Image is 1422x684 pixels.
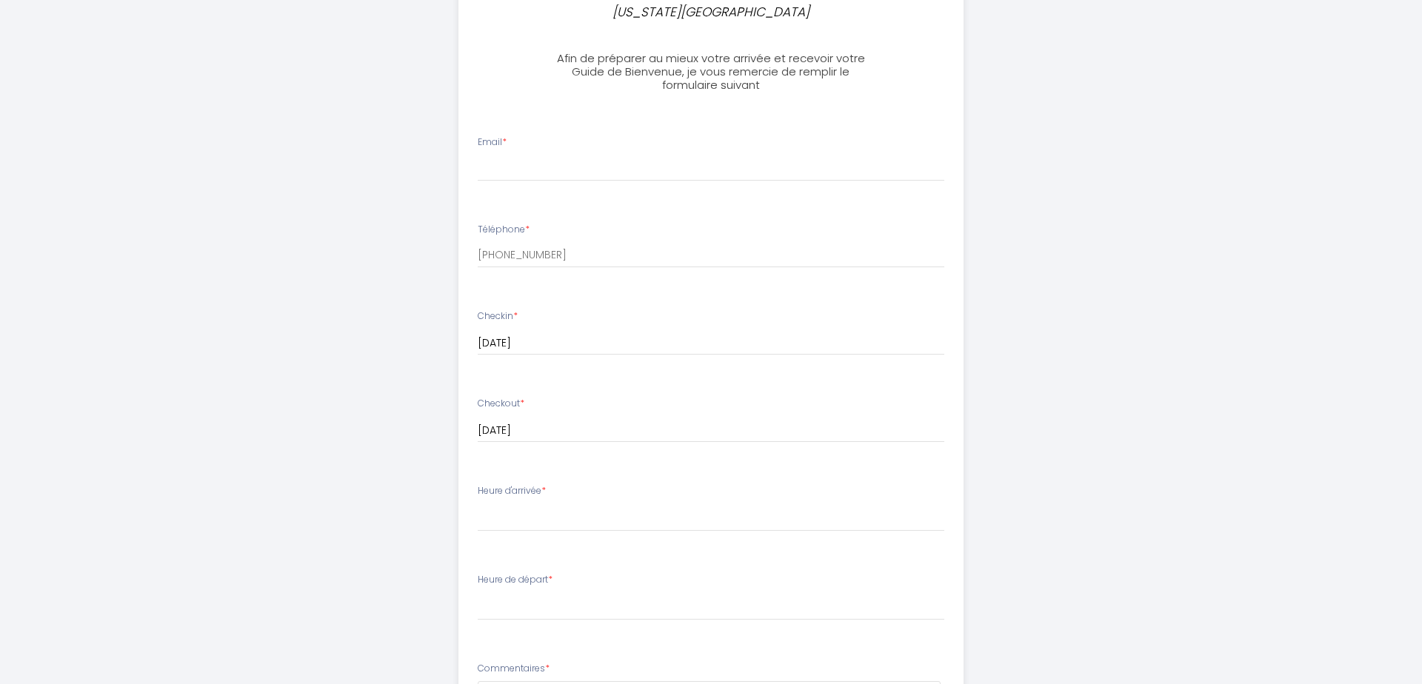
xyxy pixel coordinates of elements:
label: Commentaires [478,662,550,676]
label: Heure de départ [478,573,553,587]
p: [US_STATE][GEOGRAPHIC_DATA] [553,2,869,22]
label: Checkin [478,309,518,323]
label: Heure d'arrivée [478,484,546,498]
label: Checkout [478,397,524,411]
label: Email [478,135,507,150]
label: Téléphone [478,223,530,237]
h3: Afin de préparer au mieux votre arrivée et recevoir votre Guide de Bienvenue, je vous remercie de... [546,52,875,92]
